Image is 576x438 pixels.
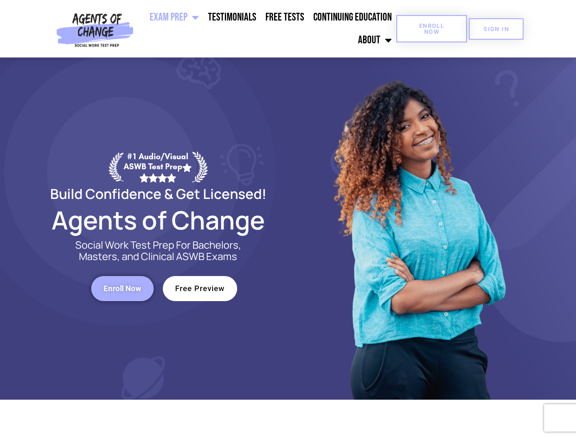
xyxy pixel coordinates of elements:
nav: Menu [137,6,396,52]
h2: Build Confidence & Get Licensed! [28,187,288,200]
a: Exam Prep [145,6,203,29]
span: Enroll Now [411,23,452,35]
a: Continuing Education [309,6,396,29]
span: Enroll Now [104,285,141,292]
a: Free Tests [261,6,309,29]
a: SIGN IN [469,18,524,40]
a: Testimonials [203,6,261,29]
h2: Agents of Change [28,209,288,230]
div: #1 Audio/Visual ASWB Test Prep [124,151,192,182]
img: Website Image 1 (1) [327,57,509,400]
a: Enroll Now [396,15,467,42]
a: About [353,29,396,52]
a: Enroll Now [91,276,154,301]
span: SIGN IN [483,26,509,32]
a: Free Preview [163,276,237,301]
span: Free Preview [175,285,225,292]
p: Social Work Test Prep For Bachelors, Masters, and Clinical ASWB Exams [65,240,252,262]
